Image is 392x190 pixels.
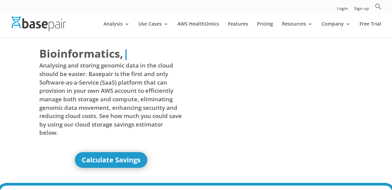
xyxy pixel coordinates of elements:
a: Sign up [354,6,369,14]
span: Bioinformatics, [39,46,123,61]
img: Basepair [12,16,66,31]
span: Analysing and storing genomic data in the cloud should be easier. Basepair is the first and only ... [39,61,183,137]
a: Analysis [104,21,130,38]
a: Free Trial [360,21,381,38]
svg: Search [375,3,382,10]
span: | [123,46,129,61]
a: Resources [282,21,313,38]
a: Company [322,21,351,38]
a: Use Cases [138,21,168,38]
a: AWS HealthOmics [177,21,219,38]
iframe: Basepair - NGS Analysis Simplified [200,46,343,127]
a: Pricing [257,21,273,38]
a: Login [337,6,348,14]
a: Features [228,21,248,38]
a: Search Icon Link [375,3,382,14]
a: Calculate Savings [75,152,147,168]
